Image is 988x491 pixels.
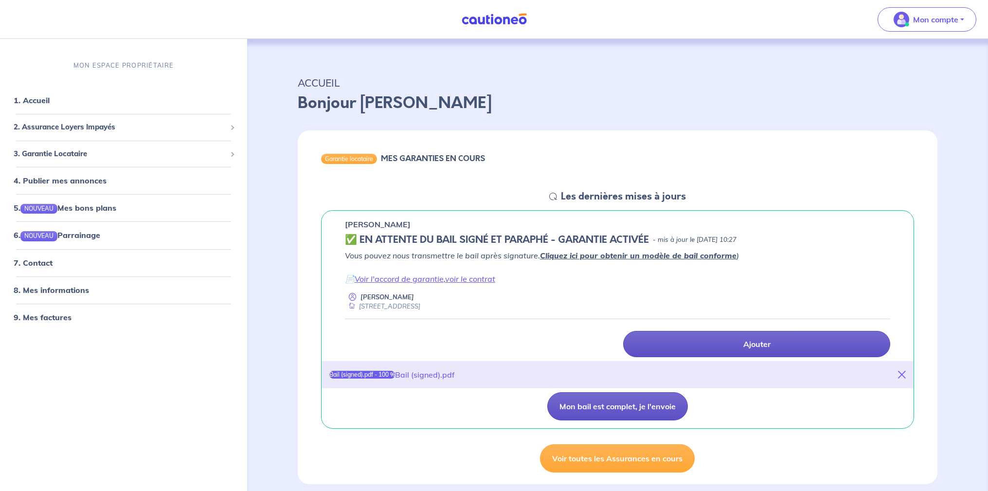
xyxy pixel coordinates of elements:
[623,331,890,357] a: Ajouter
[321,154,377,164] div: Garantie locataire
[653,235,737,245] p: - mis à jour le [DATE] 10:27
[14,257,53,267] a: 7. Contact
[14,148,226,160] span: 3. Garantie Locataire
[14,285,89,294] a: 8. Mes informations
[4,145,243,164] div: 3. Garantie Locataire
[743,339,771,349] p: Ajouter
[445,274,495,284] a: voir le contrat
[355,274,444,284] a: Voir l'accord de garantie
[458,13,531,25] img: Cautioneo
[4,307,243,327] div: 9. Mes factures
[4,253,243,272] div: 7. Contact
[14,203,116,213] a: 5.NOUVEAUMes bons plans
[14,312,72,322] a: 9. Mes factures
[4,225,243,245] div: 6.NOUVEAUParrainage
[360,292,414,302] p: [PERSON_NAME]
[73,61,174,70] p: MON ESPACE PROPRIÉTAIRE
[540,444,695,473] a: Voir toutes les Assurances en cours
[345,302,420,311] div: [STREET_ADDRESS]
[345,234,649,246] h5: ✅️️️ EN ATTENTE DU BAIL SIGNÉ ET PARAPHÉ - GARANTIE ACTIVÉE
[345,234,890,246] div: state: CONTRACT-SIGNED, Context: IN-LANDLORD,IS-GL-CAUTION-IN-LANDLORD
[4,280,243,299] div: 8. Mes informations
[298,91,937,115] p: Bonjour [PERSON_NAME]
[4,118,243,137] div: 2. Assurance Loyers Impayés
[4,198,243,218] div: 5.NOUVEAUMes bons plans
[345,218,411,230] p: [PERSON_NAME]
[14,176,107,185] a: 4. Publier mes annonces
[898,371,906,379] i: close-button-title
[561,191,686,202] h5: Les dernières mises à jours
[894,12,909,27] img: illu_account_valid_menu.svg
[345,274,495,284] em: 📄 ,
[14,95,50,105] a: 1. Accueil
[329,371,395,379] div: Bail (signed).pdf - 100 %
[345,251,739,260] em: Vous pouvez nous transmettre le bail après signature. )
[878,7,976,32] button: illu_account_valid_menu.svgMon compte
[4,91,243,110] div: 1. Accueil
[913,14,958,25] p: Mon compte
[547,392,688,420] button: Mon bail est complet, je l'envoie
[14,122,226,133] span: 2. Assurance Loyers Impayés
[4,171,243,190] div: 4. Publier mes annonces
[540,251,737,260] a: Cliquez ici pour obtenir un modèle de bail conforme
[14,230,100,240] a: 6.NOUVEAUParrainage
[395,369,455,381] div: Bail (signed).pdf
[298,74,937,91] p: ACCUEIL
[381,154,485,163] h6: MES GARANTIES EN COURS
